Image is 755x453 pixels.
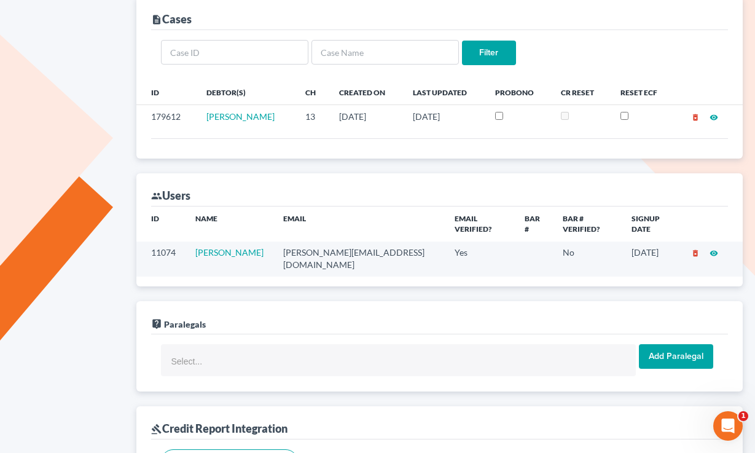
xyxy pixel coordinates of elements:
th: Email Verified? [445,207,515,242]
th: Bar # [515,207,553,242]
th: ID [136,207,186,242]
input: Filter [462,41,516,65]
a: delete_forever [691,111,700,122]
td: Yes [445,242,515,277]
div: Cases [151,12,192,26]
th: Ch [295,80,329,104]
i: live_help [151,318,162,329]
i: description [151,14,162,25]
td: 179612 [136,105,197,128]
div: Credit Report Integration [151,421,288,436]
th: Bar # Verified? [553,207,622,242]
i: gavel [151,423,162,435]
span: 1 [738,411,748,421]
td: [DATE] [622,242,681,277]
input: Add Paralegal [639,344,713,369]
th: Last Updated [403,80,486,104]
i: delete_forever [691,249,700,258]
iframe: Intercom live chat [713,411,743,441]
i: group [151,191,162,202]
div: Users [151,188,190,203]
i: delete_forever [691,113,700,122]
th: Debtor(s) [197,80,295,104]
a: [PERSON_NAME] [195,247,264,258]
a: delete_forever [691,247,700,258]
td: [PERSON_NAME][EMAIL_ADDRESS][DOMAIN_NAME] [273,242,445,277]
a: visibility [710,111,718,122]
a: visibility [710,247,718,258]
td: [DATE] [403,105,486,128]
i: visibility [710,113,718,122]
td: 11074 [136,242,186,277]
input: Case ID [161,40,308,65]
td: 13 [295,105,329,128]
th: Name [186,207,273,242]
th: Email [273,207,445,242]
td: No [553,242,622,277]
th: Signup Date [622,207,681,242]
th: Reset ECF [611,80,674,104]
th: ID [136,80,197,104]
th: Created On [329,80,403,104]
input: Case Name [311,40,459,65]
a: [PERSON_NAME] [206,111,275,122]
th: CR Reset [551,80,611,104]
td: [DATE] [329,105,403,128]
span: Paralegals [164,319,206,329]
th: ProBono [485,80,551,104]
i: visibility [710,249,718,258]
